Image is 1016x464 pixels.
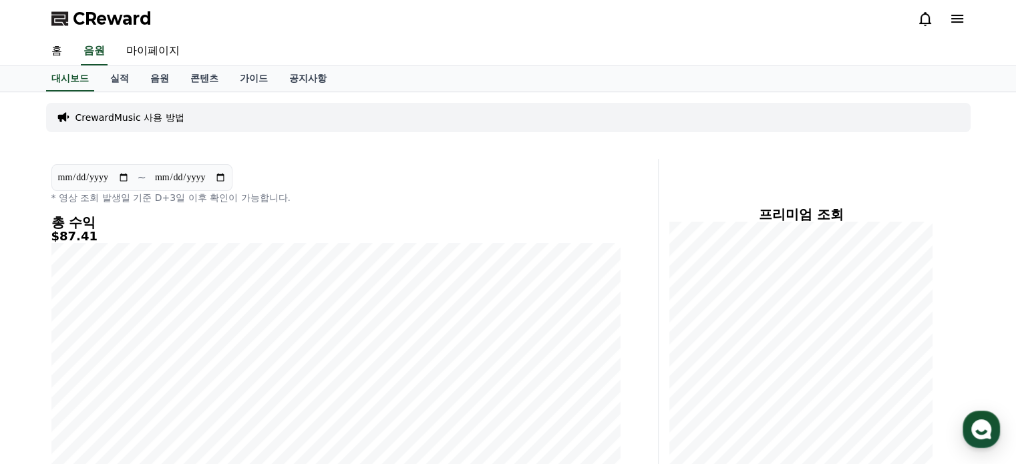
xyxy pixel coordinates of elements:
[51,8,152,29] a: CReward
[229,66,279,91] a: 가이드
[206,373,222,384] span: 설정
[73,8,152,29] span: CReward
[81,37,108,65] a: 음원
[100,66,140,91] a: 실적
[172,353,257,387] a: 설정
[75,111,184,124] a: CrewardMusic 사용 방법
[122,374,138,385] span: 대화
[116,37,190,65] a: 마이페이지
[4,353,88,387] a: 홈
[138,170,146,186] p: ~
[279,66,337,91] a: 공지사항
[88,353,172,387] a: 대화
[180,66,229,91] a: 콘텐츠
[41,37,73,65] a: 홈
[669,207,933,222] h4: 프리미엄 조회
[51,191,621,204] p: * 영상 조회 발생일 기준 D+3일 이후 확인이 가능합니다.
[51,215,621,230] h4: 총 수익
[140,66,180,91] a: 음원
[42,373,50,384] span: 홈
[51,230,621,243] h5: $87.41
[46,66,94,91] a: 대시보드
